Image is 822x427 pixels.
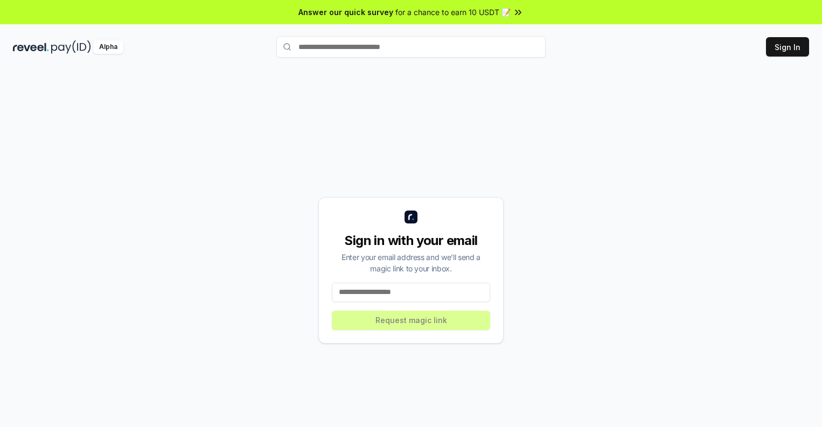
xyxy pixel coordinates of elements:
[93,40,123,54] div: Alpha
[332,251,490,274] div: Enter your email address and we’ll send a magic link to your inbox.
[298,6,393,18] span: Answer our quick survey
[766,37,809,57] button: Sign In
[13,40,49,54] img: reveel_dark
[395,6,511,18] span: for a chance to earn 10 USDT 📝
[51,40,91,54] img: pay_id
[332,232,490,249] div: Sign in with your email
[405,211,417,223] img: logo_small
